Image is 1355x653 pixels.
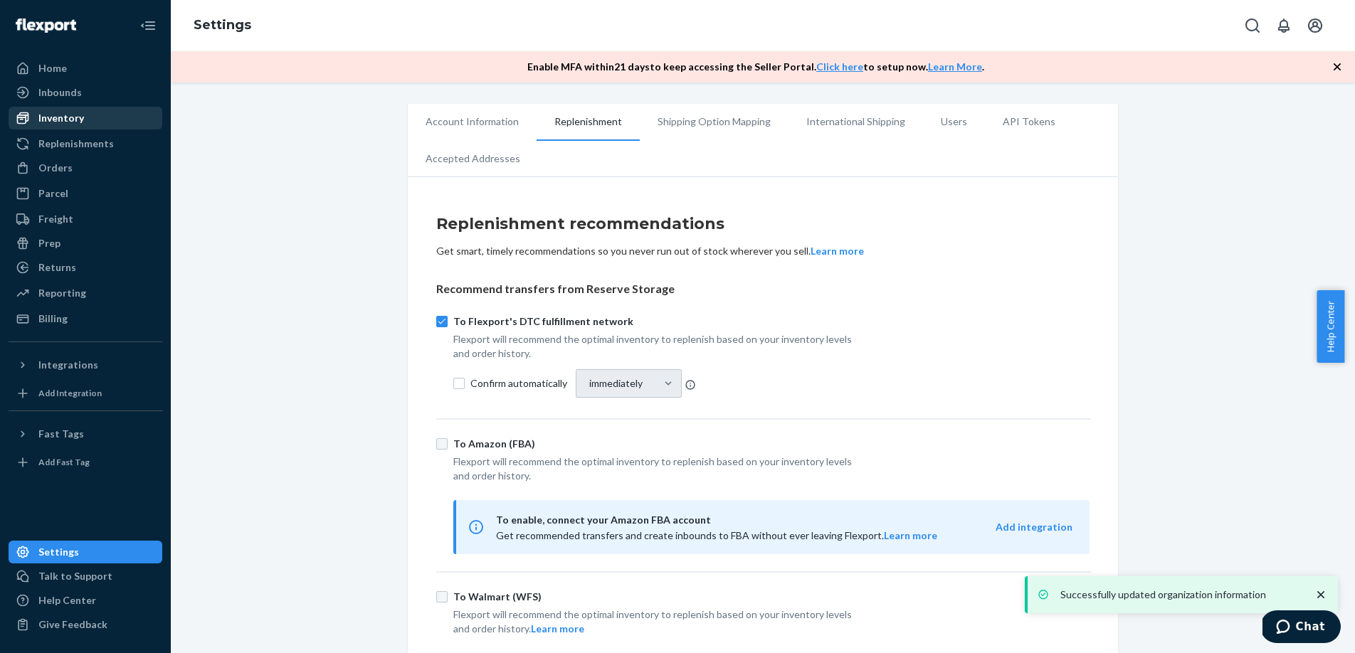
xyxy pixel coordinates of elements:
div: Inventory [38,111,84,125]
div: Integrations [38,358,98,372]
a: Prep [9,232,162,255]
li: Users [923,104,985,139]
button: Integrations [9,354,162,376]
div: Billing [38,312,68,326]
a: Add Integration [9,382,162,405]
input: To Amazon (FBA) [436,438,448,450]
p: Recommend transfers from Reserve Storage [436,281,1090,297]
a: Settings [9,541,162,563]
p: Flexport will recommend the optimal inventory to replenish based on your inventory levels and ord... [453,607,852,636]
iframe: Opens a widget where you can chat to one of our agents [1262,610,1341,646]
img: Flexport logo [16,18,76,33]
a: Help Center [9,589,162,612]
span: To enable, connect your Amazon FBA account [496,511,996,529]
div: Home [38,61,67,75]
span: Get recommended transfers and create inbounds to FBA without ever leaving Flexport. [496,529,937,541]
div: Talk to Support [38,569,112,583]
a: Learn More [928,60,982,73]
div: Parcel [38,186,68,201]
input: To Flexport's DTC fulfillment network [436,316,448,327]
li: International Shipping [789,104,923,139]
div: Add Fast Tag [38,456,90,468]
button: Learn more [884,529,937,543]
h1: Replenishment recommendations [436,213,1090,235]
p: Enable MFA within 21 days to keep accessing the Seller Portal. to setup now. . [527,60,984,74]
button: Help Center [1317,290,1344,363]
a: Add Fast Tag [9,451,162,474]
p: Flexport will recommend the optimal inventory to replenish based on your inventory levels and ord... [453,455,852,483]
div: Fast Tags [38,427,84,441]
ol: breadcrumbs [182,5,263,46]
a: Returns [9,256,162,279]
button: Talk to Support [9,565,162,588]
div: Give Feedback [38,617,107,632]
input: To Walmart (WFS) [436,591,448,602]
a: Parcel [9,182,162,205]
div: Replenishments [38,137,114,151]
a: Billing [9,307,162,330]
button: Learn more [531,622,584,636]
p: Successfully updated organization information [1060,588,1299,602]
div: Freight [38,212,73,226]
a: Add integration [996,521,1072,533]
span: To Amazon (FBA) [453,437,1090,451]
button: Learn more [811,244,864,258]
button: Give Feedback [9,613,162,636]
input: Confirm automatically [453,378,465,389]
div: Returns [38,260,76,275]
li: Accepted Addresses [408,141,538,176]
a: Inbounds [9,81,162,104]
a: Reporting [9,282,162,304]
button: Close Navigation [134,11,162,40]
div: Help Center [38,593,96,607]
button: Open account menu [1301,11,1329,40]
div: Inbounds [38,85,82,100]
button: Open notifications [1270,11,1298,40]
a: Home [9,57,162,80]
span: Confirm automatically [470,376,567,391]
p: Flexport will recommend the optimal inventory to replenish based on your inventory levels and ord... [453,332,852,361]
li: Shipping Option Mapping [640,104,789,139]
a: Click here [816,60,863,73]
a: Replenishments [9,132,162,155]
li: Replenishment [537,104,640,141]
div: Prep [38,236,60,250]
button: Fast Tags [9,423,162,445]
span: To Walmart (WFS) [453,590,1090,604]
div: Add Integration [38,387,102,399]
div: Settings [38,545,79,559]
div: Get smart, timely recommendations so you never run out of stock wherever you sell. [436,244,1090,270]
div: Reporting [38,286,86,300]
button: Open Search Box [1238,11,1267,40]
li: API Tokens [985,104,1073,139]
li: Account Information [408,104,537,139]
a: Settings [194,17,251,33]
span: To Flexport's DTC fulfillment network [453,314,1090,329]
a: Inventory [9,107,162,129]
svg: close toast [1314,588,1328,602]
a: Orders [9,156,162,179]
div: Orders [38,161,73,175]
a: Freight [9,208,162,230]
